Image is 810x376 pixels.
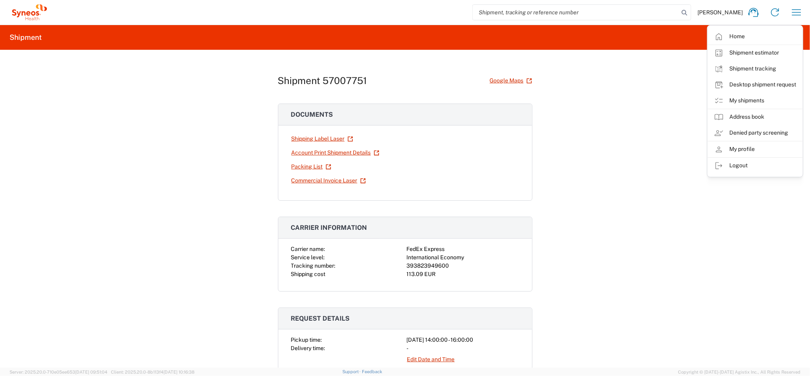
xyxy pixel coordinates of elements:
[407,344,519,352] div: -
[362,369,382,374] a: Feedback
[291,315,350,322] span: Request details
[407,270,519,278] div: 113.09 EUR
[291,146,380,160] a: Account Print Shipment Details
[75,370,107,374] span: [DATE] 09:51:04
[489,74,532,88] a: Google Maps
[291,337,322,343] span: Pickup time:
[708,29,802,45] a: Home
[708,61,802,77] a: Shipment tracking
[291,271,326,277] span: Shipping cost
[342,369,362,374] a: Support
[407,336,519,344] div: [DATE] 14:00:00 - 16:00:00
[708,158,802,174] a: Logout
[10,33,42,42] h2: Shipment
[473,5,679,20] input: Shipment, tracking or reference number
[291,111,333,118] span: Documents
[278,75,367,86] h1: Shipment 57007751
[697,9,743,16] span: [PERSON_NAME]
[291,246,325,252] span: Carrier name:
[708,45,802,61] a: Shipment estimator
[291,174,366,188] a: Commercial Invoice Laser
[708,93,802,109] a: My shipments
[407,352,455,366] a: Edit Date and Time
[407,253,519,262] div: International Economy
[291,254,325,260] span: Service level:
[291,224,367,231] span: Carrier information
[291,160,332,174] a: Packing List
[291,367,321,374] span: Cost center
[291,262,336,269] span: Tracking number:
[10,370,107,374] span: Server: 2025.20.0-710e05ee653
[708,125,802,141] a: Denied party screening
[708,77,802,93] a: Desktop shipment request
[407,245,519,253] div: FedEx Express
[407,366,519,375] div: 4510
[163,370,194,374] span: [DATE] 10:16:38
[111,370,194,374] span: Client: 2025.20.0-8b113f4
[407,262,519,270] div: 393823949600
[291,345,325,351] span: Delivery time:
[678,368,800,376] span: Copyright © [DATE]-[DATE] Agistix Inc., All Rights Reserved
[291,132,354,146] a: Shipping Label Laser
[708,109,802,125] a: Address book
[708,141,802,157] a: My profile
